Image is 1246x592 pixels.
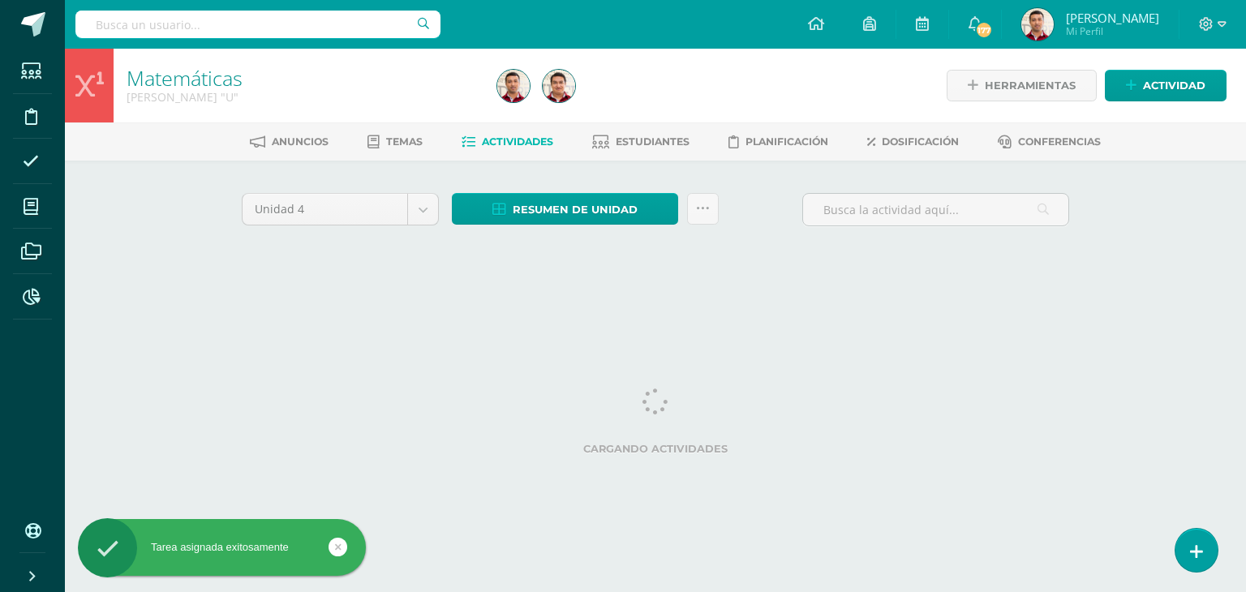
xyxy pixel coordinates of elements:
[803,194,1068,225] input: Busca la actividad aquí...
[1021,8,1054,41] img: bd4157fbfc90b62d33b85294f936aae1.png
[947,70,1097,101] a: Herramientas
[998,129,1101,155] a: Conferencias
[975,21,993,39] span: 177
[985,71,1076,101] span: Herramientas
[1066,24,1159,38] span: Mi Perfil
[255,194,395,225] span: Unidad 4
[745,135,828,148] span: Planificación
[386,135,423,148] span: Temas
[1018,135,1101,148] span: Conferencias
[242,443,1069,455] label: Cargando actividades
[452,193,678,225] a: Resumen de unidad
[127,89,478,105] div: Quinto Bachillerato 'U'
[1105,70,1227,101] a: Actividad
[543,70,575,102] img: e7cd323b44cf5a74fd6dd1684ce041c5.png
[272,135,329,148] span: Anuncios
[250,129,329,155] a: Anuncios
[127,66,478,89] h1: Matemáticas
[243,194,438,225] a: Unidad 4
[728,129,828,155] a: Planificación
[462,129,553,155] a: Actividades
[1066,10,1159,26] span: [PERSON_NAME]
[592,129,690,155] a: Estudiantes
[127,64,243,92] a: Matemáticas
[513,195,638,225] span: Resumen de unidad
[497,70,530,102] img: bd4157fbfc90b62d33b85294f936aae1.png
[75,11,440,38] input: Busca un usuario...
[882,135,959,148] span: Dosificación
[1143,71,1205,101] span: Actividad
[78,540,366,555] div: Tarea asignada exitosamente
[482,135,553,148] span: Actividades
[367,129,423,155] a: Temas
[616,135,690,148] span: Estudiantes
[867,129,959,155] a: Dosificación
